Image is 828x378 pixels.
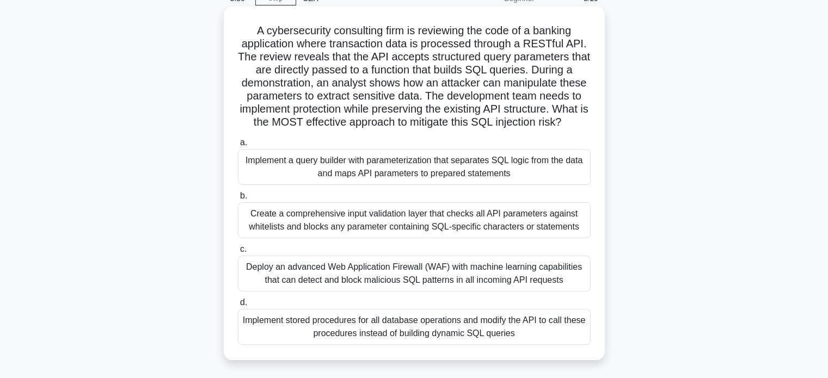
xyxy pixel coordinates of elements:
[240,138,247,147] span: a.
[240,191,247,200] span: b.
[240,244,247,253] span: c.
[238,149,591,185] div: Implement a query builder with parameterization that separates SQL logic from the data and maps A...
[237,24,592,129] h5: A cybersecurity consulting firm is reviewing the code of a banking application where transaction ...
[238,256,591,292] div: Deploy an advanced Web Application Firewall (WAF) with machine learning capabilities that can det...
[238,202,591,238] div: Create a comprehensive input validation layer that checks all API parameters against whitelists a...
[240,298,247,307] span: d.
[238,309,591,345] div: Implement stored procedures for all database operations and modify the API to call these procedur...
